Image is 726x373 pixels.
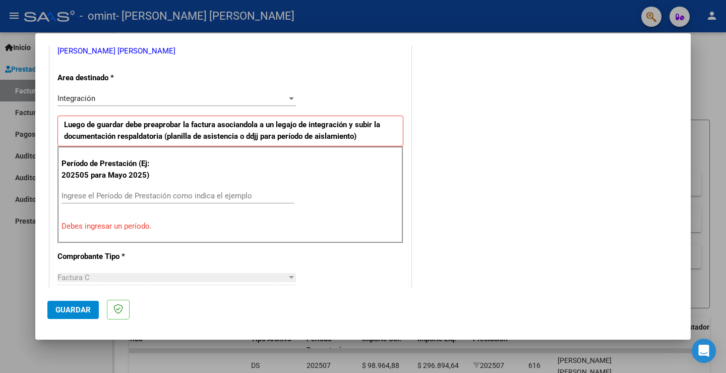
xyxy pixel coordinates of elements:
strong: Luego de guardar debe preaprobar la factura asociandola a un legajo de integración y subir la doc... [64,120,380,141]
p: Area destinado * [57,72,161,84]
span: Factura C [57,273,90,282]
p: Comprobante Tipo * [57,251,161,262]
span: Integración [57,94,95,103]
span: Guardar [55,305,91,314]
p: [PERSON_NAME] [PERSON_NAME] [57,45,403,57]
p: Debes ingresar un período. [62,221,399,232]
div: Open Intercom Messenger [692,339,716,363]
button: Guardar [47,301,99,319]
p: Período de Prestación (Ej: 202505 para Mayo 2025) [62,158,163,181]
